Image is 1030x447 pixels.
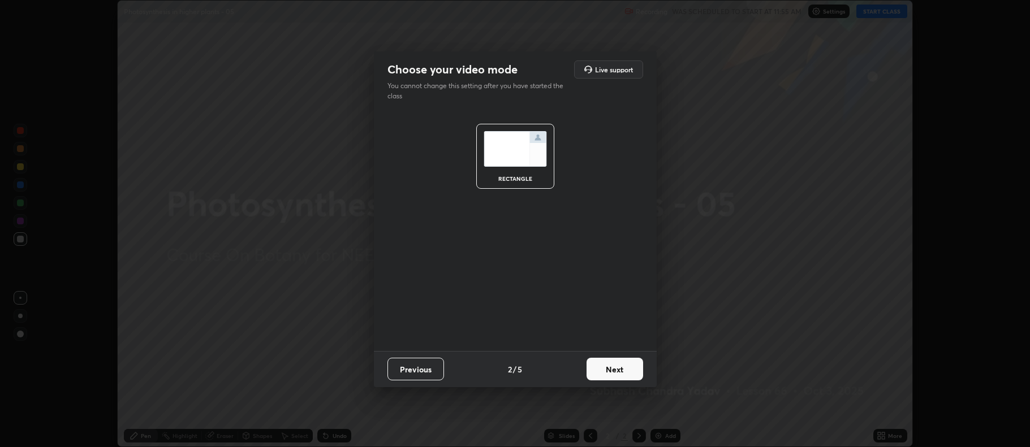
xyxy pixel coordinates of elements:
[387,358,444,380] button: Previous
[387,81,571,101] p: You cannot change this setting after you have started the class
[587,358,643,380] button: Next
[595,66,633,73] h5: Live support
[493,176,538,181] div: rectangle
[518,363,522,375] h4: 5
[513,363,516,375] h4: /
[508,363,512,375] h4: 2
[387,62,518,77] h2: Choose your video mode
[484,131,547,167] img: normalScreenIcon.ae25ed63.svg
